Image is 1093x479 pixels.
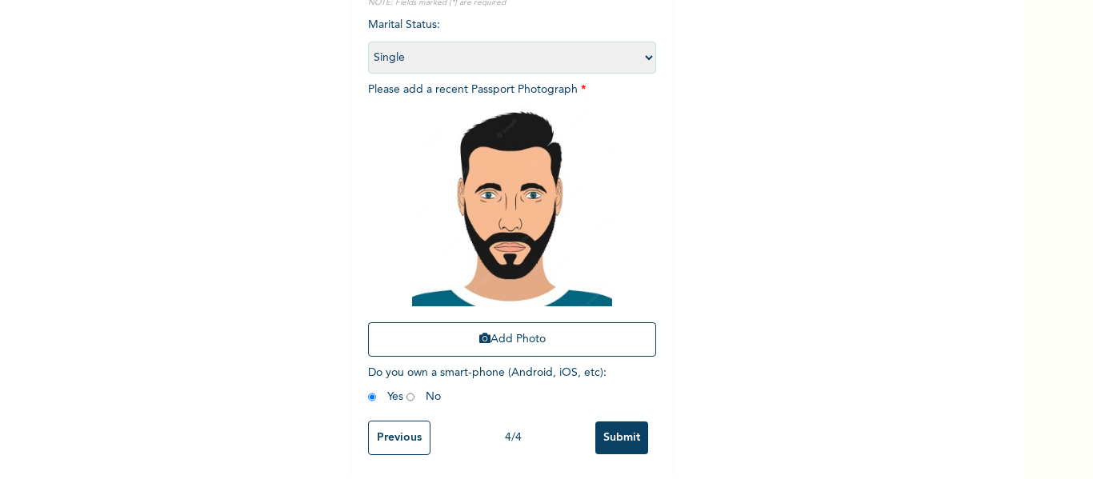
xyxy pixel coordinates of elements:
img: Crop [412,106,612,306]
span: Please add a recent Passport Photograph [368,84,656,365]
div: 4 / 4 [430,429,595,446]
input: Submit [595,421,648,454]
button: Add Photo [368,322,656,357]
input: Previous [368,421,430,455]
span: Do you own a smart-phone (Android, iOS, etc) : Yes No [368,367,607,402]
span: Marital Status : [368,19,656,63]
